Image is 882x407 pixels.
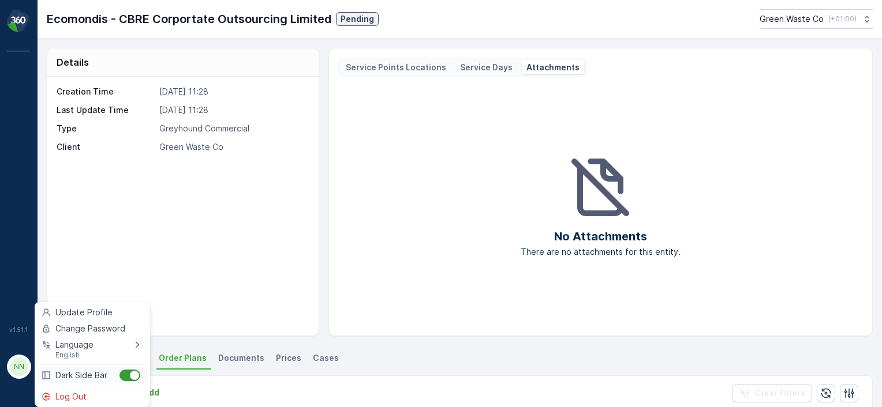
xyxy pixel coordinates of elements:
[159,104,307,116] p: [DATE] 11:28
[55,351,94,360] span: English
[828,14,857,24] p: ( +01:00 )
[55,339,94,351] span: Language
[276,352,301,364] span: Prices
[57,104,155,116] p: Last Update Time
[341,13,374,25] p: Pending
[55,307,113,318] span: Update Profile
[755,387,805,399] p: Clear Filters
[35,302,150,407] ul: Menu
[57,86,155,97] p: Creation Time
[7,336,30,398] button: NN
[460,62,513,73] p: Service Days
[336,12,379,26] button: Pending
[554,228,647,245] h2: No Attachments
[159,86,307,97] p: [DATE] 11:28
[159,352,207,364] span: Order Plans
[159,123,307,134] p: Greyhound Commercial
[732,384,812,402] button: Clear Filters
[143,387,159,398] p: Add
[346,62,446,73] p: Service Points Locations
[55,323,125,334] span: Change Password
[57,141,155,153] p: Client
[47,10,331,28] p: Ecomondis - CBRE Corportate Outsourcing Limited
[55,370,107,381] span: Dark Side Bar
[57,123,155,134] p: Type
[521,246,681,258] p: There are no attachments for this entity.
[7,326,30,333] span: v 1.51.1
[10,357,28,376] div: NN
[7,9,30,32] img: logo
[760,9,873,29] button: Green Waste Co(+01:00)
[218,352,264,364] span: Documents
[57,55,89,69] p: Details
[526,62,580,73] p: Attachments
[55,391,87,402] span: Log Out
[313,352,339,364] span: Cases
[760,13,824,25] p: Green Waste Co
[159,141,307,153] p: Green Waste Co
